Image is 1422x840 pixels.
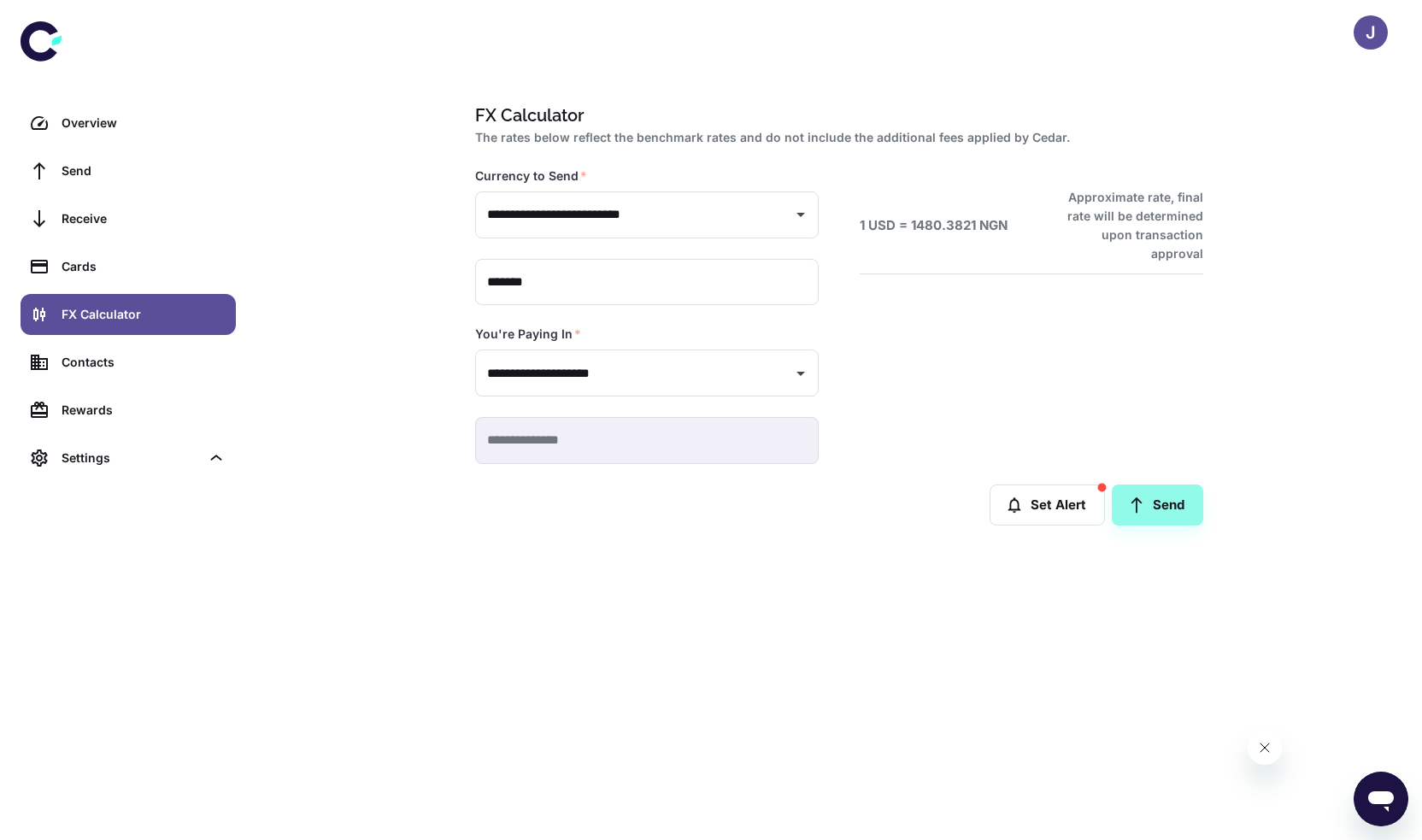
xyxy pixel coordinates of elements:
a: FX Calculator [21,294,236,335]
a: Send [21,150,236,191]
label: Currency to Send [475,167,587,185]
span: Hi. Need any help? [10,12,123,26]
div: Send [62,162,226,180]
div: Rewards [62,401,226,420]
button: Open [789,361,813,385]
div: Overview [62,114,226,132]
a: Send [1112,485,1203,526]
div: Cards [62,257,226,276]
button: Open [789,203,813,226]
div: Contacts [62,353,226,372]
iframe: Button to launch messaging window [1354,772,1408,826]
div: Settings [21,438,236,479]
label: You're Paying In [475,326,581,343]
h1: FX Calculator [475,103,1196,128]
a: Contacts [21,342,236,383]
div: Receive [62,209,226,228]
h6: 1 USD = 1480.3821 NGN [860,216,1008,236]
a: Cards [21,246,236,287]
a: Overview [21,103,236,144]
div: FX Calculator [62,305,226,324]
h6: Approximate rate, final rate will be determined upon transaction approval [1049,188,1203,263]
button: Set Alert [990,485,1105,526]
div: Settings [62,449,200,467]
iframe: Close message [1248,731,1282,765]
a: Receive [21,198,236,239]
button: J [1354,15,1388,50]
a: Rewards [21,390,236,431]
